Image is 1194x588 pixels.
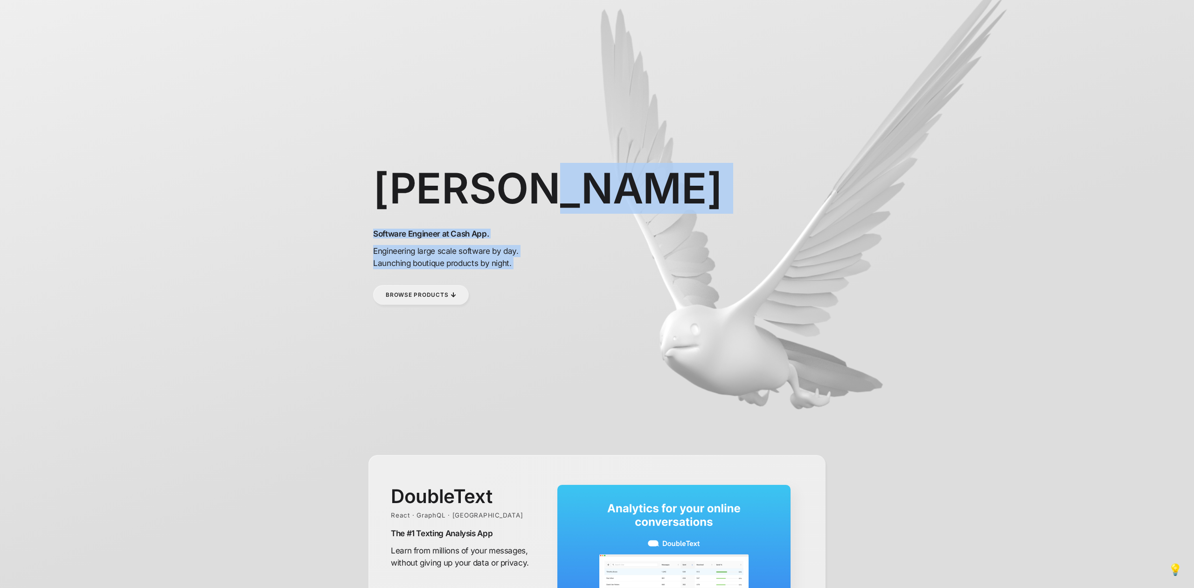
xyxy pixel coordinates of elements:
[391,545,540,568] p: Learn from millions of your messages, without giving up your data or privacy.
[373,163,560,214] h1: [PERSON_NAME]
[1168,563,1182,576] span: 💡
[391,528,540,538] h2: The #1 Texting Analysis App
[373,285,469,305] a: Browse Products
[373,229,560,238] h2: Software Engineer at Cash App.
[391,485,540,508] h1: DoubleText
[373,258,512,268] span: Launching boutique products by night.
[373,246,519,256] span: Engineering large scale software by day.
[391,511,540,519] div: React · GraphQL · [GEOGRAPHIC_DATA]
[1166,561,1185,579] button: 💡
